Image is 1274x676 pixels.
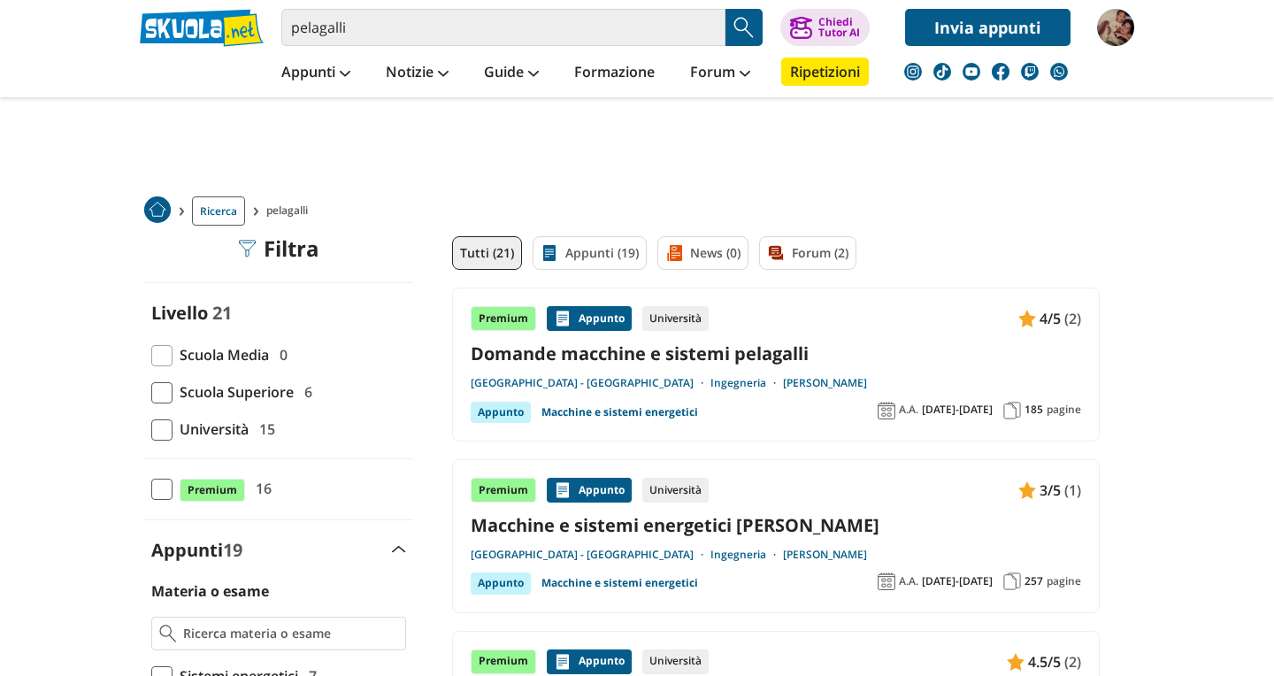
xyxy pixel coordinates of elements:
span: (2) [1064,650,1081,673]
div: Premium [471,306,536,331]
img: youtube [963,63,980,81]
img: Cerca appunti, riassunti o versioni [731,14,757,41]
span: (2) [1064,307,1081,330]
a: [GEOGRAPHIC_DATA] - [GEOGRAPHIC_DATA] [471,376,710,390]
span: 4/5 [1040,307,1061,330]
a: Ingegneria [710,376,783,390]
span: 16 [249,477,272,500]
span: (1) [1064,479,1081,502]
img: Anno accademico [878,572,895,590]
span: 185 [1025,403,1043,417]
input: Cerca appunti, riassunti o versioni [281,9,725,46]
div: Appunto [471,572,531,594]
a: [PERSON_NAME] [783,548,867,562]
span: 0 [272,343,288,366]
img: Forum filtro contenuto [767,244,785,262]
img: Appunti contenuto [1018,481,1036,499]
div: Università [642,649,709,674]
span: [DATE]-[DATE] [922,574,993,588]
div: Appunto [471,402,531,423]
div: Università [642,478,709,503]
a: Macchine e sistemi energetici [541,572,698,594]
span: 15 [252,418,275,441]
a: Guide [480,58,543,89]
label: Appunti [151,538,242,562]
span: 21 [212,301,232,325]
label: Livello [151,301,208,325]
img: Ricerca materia o esame [159,625,176,642]
a: Forum [686,58,755,89]
span: 6 [297,380,312,403]
span: Scuola Superiore [173,380,294,403]
div: Università [642,306,709,331]
img: tiktok [933,63,951,81]
img: instagram [904,63,922,81]
span: [DATE]-[DATE] [922,403,993,417]
span: 19 [223,538,242,562]
a: [GEOGRAPHIC_DATA] - [GEOGRAPHIC_DATA] [471,548,710,562]
img: Appunti contenuto [1007,653,1025,671]
span: pelagalli [266,196,315,226]
div: Chiedi Tutor AI [818,17,860,38]
img: Appunti contenuto [1018,310,1036,327]
img: facebook [992,63,1009,81]
span: A.A. [899,403,918,417]
div: Appunto [547,306,632,331]
a: Appunti [277,58,355,89]
span: 3/5 [1040,479,1061,502]
div: Appunto [547,478,632,503]
div: Appunto [547,649,632,674]
img: twitch [1021,63,1039,81]
a: Invia appunti [905,9,1071,46]
img: Apri e chiudi sezione [392,546,406,553]
div: Premium [471,649,536,674]
img: Home [144,196,171,223]
a: Ripetizioni [781,58,869,86]
a: Home [144,196,171,226]
a: Ingegneria [710,548,783,562]
img: Appunti filtro contenuto [541,244,558,262]
img: WhatsApp [1050,63,1068,81]
a: Domande macchine e sistemi pelagalli [471,342,1081,365]
button: ChiediTutor AI [780,9,870,46]
span: Premium [180,479,245,502]
a: Ricerca [192,196,245,226]
span: Università [173,418,249,441]
a: Macchine e sistemi energetici [PERSON_NAME] [471,513,1081,537]
img: Pagine [1003,572,1021,590]
img: Anno accademico [878,402,895,419]
span: pagine [1047,574,1081,588]
span: Scuola Media [173,343,269,366]
span: A.A. [899,574,918,588]
img: Pagine [1003,402,1021,419]
a: [PERSON_NAME] [783,376,867,390]
img: Filtra filtri mobile [239,240,257,257]
img: Appunti contenuto [554,653,572,671]
input: Ricerca materia o esame [183,625,398,642]
img: Appunti contenuto [554,310,572,327]
div: Premium [471,478,536,503]
label: Materia o esame [151,581,269,601]
span: 4.5/5 [1028,650,1061,673]
a: Macchine e sistemi energetici [541,402,698,423]
a: Tutti (21) [452,236,522,270]
span: pagine [1047,403,1081,417]
a: Formazione [570,58,659,89]
img: federico.rogani.9 [1097,9,1134,46]
div: Filtra [239,236,319,261]
a: Forum (2) [759,236,856,270]
span: 257 [1025,574,1043,588]
a: Notizie [381,58,453,89]
a: Appunti (19) [533,236,647,270]
img: Appunti contenuto [554,481,572,499]
button: Search Button [725,9,763,46]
